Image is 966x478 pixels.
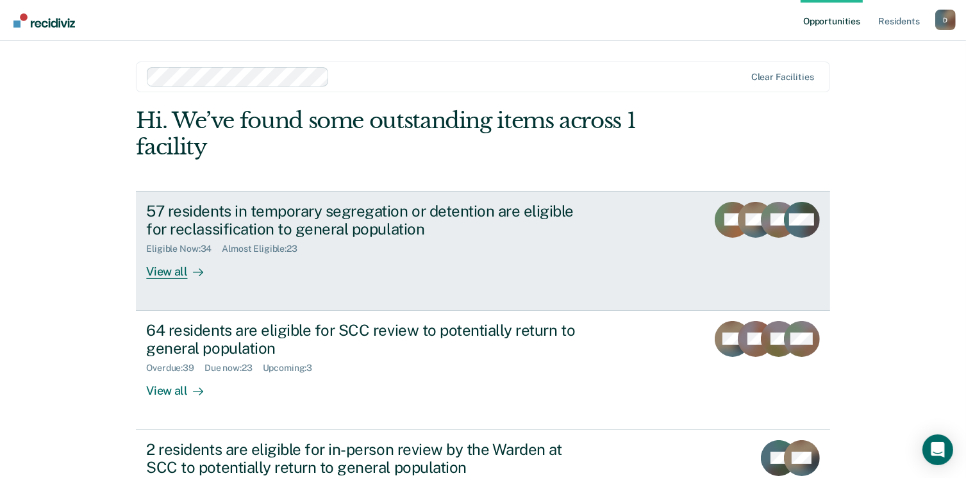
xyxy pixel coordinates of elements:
div: D [935,10,956,30]
div: View all [146,254,218,279]
div: Eligible Now : 34 [146,243,222,254]
div: Overdue : 39 [146,363,204,374]
div: 2 residents are eligible for in-person review by the Warden at SCC to potentially return to gener... [146,440,596,477]
img: Recidiviz [13,13,75,28]
button: Profile dropdown button [935,10,956,30]
div: Hi. We’ve found some outstanding items across 1 facility [136,108,691,160]
div: Upcoming : 3 [263,363,323,374]
a: 57 residents in temporary segregation or detention are eligible for reclassification to general p... [136,191,829,311]
div: Open Intercom Messenger [922,434,953,465]
div: View all [146,374,218,399]
div: 57 residents in temporary segregation or detention are eligible for reclassification to general p... [146,202,596,239]
div: Clear facilities [751,72,814,83]
div: Due now : 23 [204,363,263,374]
a: 64 residents are eligible for SCC review to potentially return to general populationOverdue:39Due... [136,311,829,430]
div: Almost Eligible : 23 [222,243,308,254]
div: 64 residents are eligible for SCC review to potentially return to general population [146,321,596,358]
